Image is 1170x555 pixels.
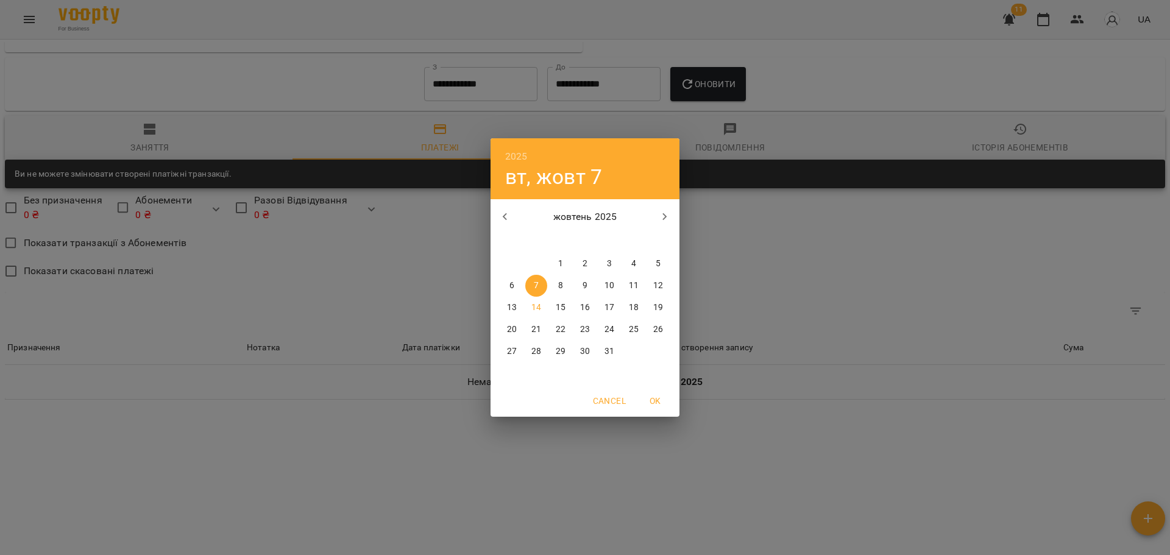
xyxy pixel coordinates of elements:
button: 15 [550,297,572,319]
button: 4 [623,253,645,275]
button: 1 [550,253,572,275]
button: Cancel [588,390,631,412]
span: сб [623,235,645,247]
button: 11 [623,275,645,297]
button: 31 [598,341,620,362]
p: 29 [556,345,565,358]
p: 28 [531,345,541,358]
button: 23 [574,319,596,341]
p: 1 [558,258,563,270]
span: пт [598,235,620,247]
p: 21 [531,323,541,336]
button: 28 [525,341,547,362]
p: 25 [629,323,639,336]
p: 17 [604,302,614,314]
p: 10 [604,280,614,292]
p: 9 [583,280,587,292]
span: чт [574,235,596,247]
button: 30 [574,341,596,362]
p: 8 [558,280,563,292]
button: 7 [525,275,547,297]
button: 10 [598,275,620,297]
p: 3 [607,258,612,270]
p: 24 [604,323,614,336]
button: 12 [647,275,669,297]
button: 5 [647,253,669,275]
button: 29 [550,341,572,362]
p: 15 [556,302,565,314]
span: OK [640,394,670,408]
button: 27 [501,341,523,362]
p: 19 [653,302,663,314]
span: пн [501,235,523,247]
span: Cancel [593,394,626,408]
button: OK [636,390,675,412]
p: 12 [653,280,663,292]
button: 20 [501,319,523,341]
p: 14 [531,302,541,314]
button: 9 [574,275,596,297]
p: 26 [653,323,663,336]
p: 16 [580,302,590,314]
button: 26 [647,319,669,341]
button: 14 [525,297,547,319]
p: 13 [507,302,517,314]
p: 22 [556,323,565,336]
p: 18 [629,302,639,314]
p: жовтень 2025 [520,210,651,224]
span: вт [525,235,547,247]
button: 2 [574,253,596,275]
button: 24 [598,319,620,341]
button: 17 [598,297,620,319]
button: 19 [647,297,669,319]
p: 4 [631,258,636,270]
button: 8 [550,275,572,297]
p: 7 [534,280,539,292]
button: 18 [623,297,645,319]
p: 11 [629,280,639,292]
span: нд [647,235,669,247]
p: 20 [507,323,517,336]
button: 3 [598,253,620,275]
p: 30 [580,345,590,358]
p: 6 [509,280,514,292]
span: ср [550,235,572,247]
p: 2 [583,258,587,270]
p: 31 [604,345,614,358]
p: 23 [580,323,590,336]
p: 27 [507,345,517,358]
p: 5 [656,258,661,270]
button: вт, жовт 7 [505,164,602,189]
button: 25 [623,319,645,341]
button: 21 [525,319,547,341]
button: 16 [574,297,596,319]
button: 2025 [505,148,528,165]
button: 22 [550,319,572,341]
button: 13 [501,297,523,319]
button: 6 [501,275,523,297]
